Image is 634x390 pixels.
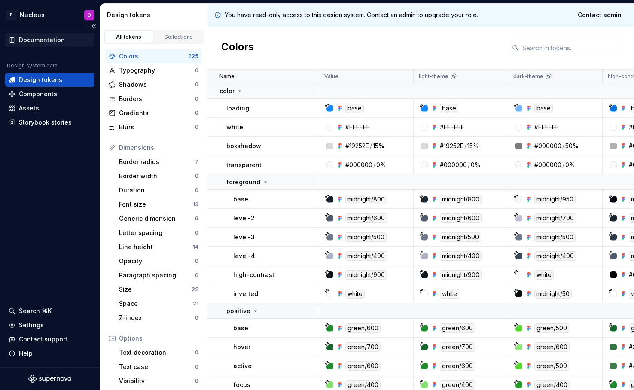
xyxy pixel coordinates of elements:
[119,348,195,357] div: Text decoration
[440,380,475,390] div: green/400
[534,380,570,390] div: green/400
[119,186,195,195] div: Duration
[192,286,198,293] div: 22
[107,11,204,19] div: Design tokens
[345,323,381,333] div: green/600
[105,64,202,77] a: Typography0
[195,187,198,194] div: 0
[534,104,553,113] div: base
[193,300,198,307] div: 21
[119,229,195,237] div: Letter spacing
[116,374,202,388] a: Visibility0
[19,349,33,358] div: Help
[471,161,481,169] div: 0%
[119,285,192,294] div: Size
[195,124,198,131] div: 0
[2,6,98,24] button: PNucleusD
[468,161,470,169] div: /
[105,78,202,91] a: Shadows0
[345,289,365,299] div: white
[233,195,248,204] p: base
[105,120,202,134] a: Blurs0
[5,101,94,115] a: Assets
[440,232,481,242] div: midnight/500
[157,34,200,40] div: Collections
[440,270,482,280] div: midnight/900
[105,92,202,106] a: Borders0
[195,173,198,180] div: 0
[345,161,372,169] div: #000000
[226,307,250,315] p: positive
[345,342,381,352] div: green/700
[419,73,448,80] p: light-theme
[562,142,564,150] div: /
[195,378,198,384] div: 0
[345,232,387,242] div: midnight/500
[534,123,559,131] div: #FFFFFF
[195,95,198,102] div: 0
[20,11,45,19] div: Nucleus
[233,271,274,279] p: high-contrast
[345,380,381,390] div: green/400
[219,87,235,95] p: color
[233,343,250,351] p: hover
[233,289,258,298] p: inverted
[195,215,198,222] div: 9
[119,109,195,117] div: Gradients
[19,76,62,84] div: Design tokens
[5,116,94,129] a: Storybook stories
[5,33,94,47] a: Documentation
[116,226,202,240] a: Letter spacing0
[119,271,195,280] div: Paragraph spacing
[440,342,475,352] div: green/700
[116,155,202,169] a: Border radius7
[116,297,202,311] a: Space21
[345,195,387,204] div: midnight/800
[534,361,569,371] div: green/500
[119,94,195,103] div: Borders
[572,7,627,23] a: Contact admin
[193,244,198,250] div: 14
[119,214,195,223] div: Generic dimension
[534,161,561,169] div: #000000
[107,34,150,40] div: All tokens
[226,142,261,150] p: boxshadow
[233,233,255,241] p: level-3
[534,251,576,261] div: midnight/400
[226,104,249,113] p: loading
[233,381,250,389] p: focus
[440,289,459,299] div: white
[119,123,195,131] div: Blurs
[119,200,193,209] div: Font size
[565,142,579,150] div: 50%
[578,11,622,19] span: Contact admin
[6,10,16,20] div: P
[534,232,576,242] div: midnight/500
[119,80,195,89] div: Shadows
[534,213,576,223] div: midnight/700
[119,334,198,343] div: Options
[119,377,195,385] div: Visibility
[534,323,569,333] div: green/500
[324,73,338,80] p: Value
[219,73,235,80] p: Name
[119,243,193,251] div: Line height
[519,40,620,55] input: Search in tokens...
[345,104,364,113] div: base
[534,270,554,280] div: white
[440,123,464,131] div: #FFFFFF
[345,251,387,261] div: midnight/400
[28,375,71,383] svg: Supernova Logo
[19,104,39,113] div: Assets
[116,183,202,197] a: Duration0
[116,346,202,360] a: Text decoration0
[119,158,195,166] div: Border radius
[116,283,202,296] a: Size22
[88,20,100,32] button: Collapse sidebar
[119,299,193,308] div: Space
[233,214,255,222] p: level-2
[116,311,202,325] a: Z-index0
[119,66,195,75] div: Typography
[376,161,386,169] div: 0%
[233,362,252,370] p: active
